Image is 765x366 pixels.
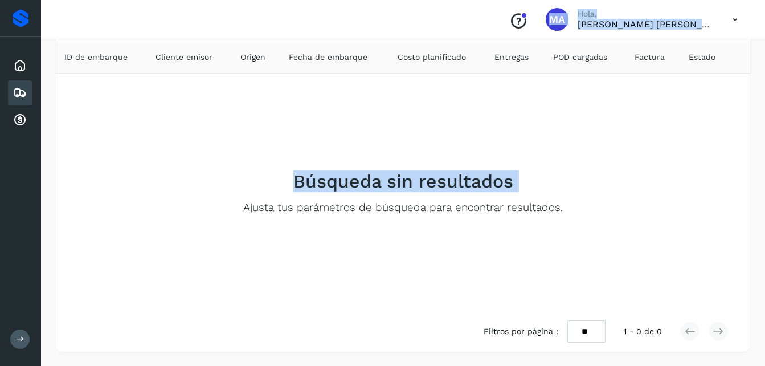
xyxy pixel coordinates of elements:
[8,80,32,105] div: Embarques
[293,170,513,192] h2: Búsqueda sin resultados
[398,51,466,63] span: Costo planificado
[484,326,558,337] span: Filtros por página :
[8,108,32,133] div: Cuentas por cobrar
[289,51,367,63] span: Fecha de embarque
[156,51,212,63] span: Cliente emisor
[635,51,665,63] span: Factura
[8,53,32,78] div: Inicio
[689,51,715,63] span: Estado
[494,51,529,63] span: Entregas
[243,201,563,214] p: Ajusta tus parámetros de búsqueda para encontrar resultados.
[578,19,714,30] p: MIGUEL ANGEL FRANCO AGUIRRE
[64,51,128,63] span: ID de embarque
[553,51,607,63] span: POD cargadas
[624,326,662,337] span: 1 - 0 de 0
[578,9,714,19] p: Hola,
[240,51,265,63] span: Origen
